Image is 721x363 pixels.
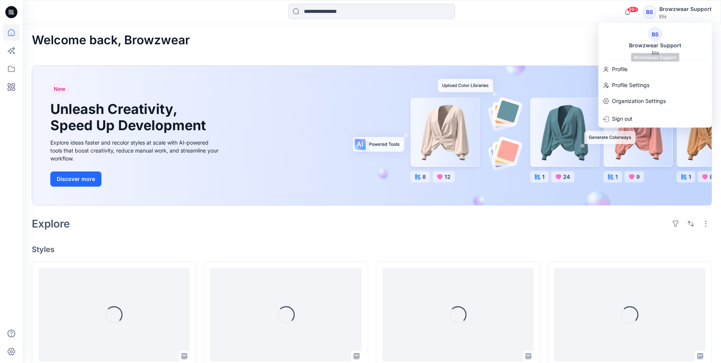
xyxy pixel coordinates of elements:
[652,50,659,56] div: Elis
[612,78,649,92] p: Profile Settings
[54,84,65,93] span: New
[50,171,221,187] a: Discover more
[643,5,656,19] div: BS
[50,139,221,162] div: Explore ideas faster and recolor styles at scale with AI-powered tools that boost creativity, red...
[648,27,662,41] div: BS
[32,33,190,47] h2: Welcome back, Browzwear
[32,245,712,254] h4: Styles
[50,171,101,187] button: Discover more
[627,6,638,12] span: 99+
[598,78,712,92] a: Profile Settings
[624,41,686,50] div: Browzwear Support
[598,94,712,108] a: Organization Settings
[612,62,628,76] p: Profile
[612,112,632,126] p: Sign out
[32,218,70,230] h2: Explore
[659,5,712,14] div: Browzwear Support
[612,94,666,108] p: Organization Settings
[598,62,712,76] a: Profile
[50,101,209,134] h1: Unleash Creativity, Speed Up Development
[659,14,712,19] div: Elis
